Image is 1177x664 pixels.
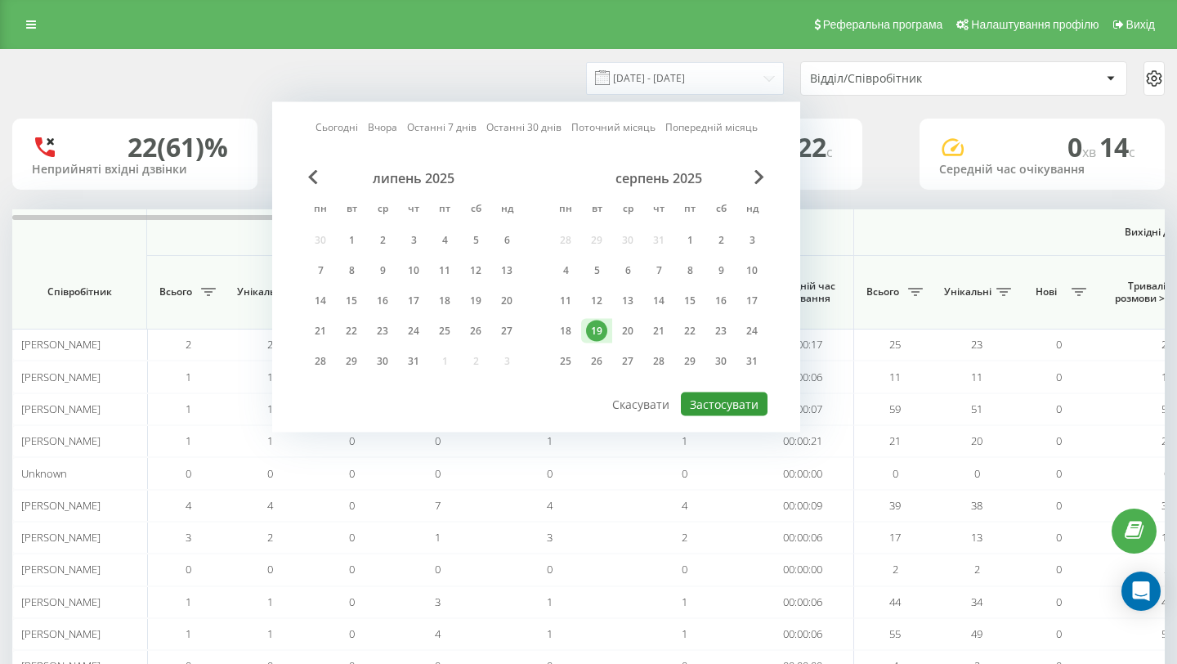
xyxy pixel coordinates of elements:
a: Останні 30 днів [486,119,562,135]
span: 1 [267,433,273,448]
div: 28 [648,351,669,372]
div: 12 [465,260,486,281]
div: нд 10 серп 2025 р. [736,258,768,283]
div: 20 [496,290,517,312]
span: 0 [349,626,355,641]
div: чт 28 серп 2025 р. [643,349,674,374]
div: 4 [434,230,455,251]
div: 1 [679,230,700,251]
span: 0 [1067,129,1099,164]
span: Next Month [754,170,764,185]
span: [PERSON_NAME] [21,530,101,545]
span: 1 [547,433,553,448]
span: [PERSON_NAME] [21,337,101,352]
span: 1 [186,433,191,448]
span: 44 [889,594,901,609]
td: 00:00:06 [752,586,854,618]
span: 0 [349,594,355,609]
span: 0 [267,466,273,481]
td: 00:00:17 [752,329,854,361]
div: нд 31 серп 2025 р. [736,349,768,374]
span: 0 [349,498,355,513]
span: 0 [682,562,687,577]
span: [PERSON_NAME] [21,626,101,641]
span: 23 [971,337,982,352]
span: 0 [435,466,441,481]
span: 0 [1056,402,1062,416]
span: c [1129,143,1135,161]
div: 17 [741,290,763,312]
div: 15 [679,290,700,312]
div: пт 11 лип 2025 р. [429,258,460,283]
div: вт 1 лип 2025 р. [336,228,367,253]
div: 31 [403,351,424,372]
div: 7 [648,260,669,281]
span: 0 [1056,498,1062,513]
span: 0 [1056,433,1062,448]
span: 17 [889,530,901,545]
div: нд 20 лип 2025 р. [491,289,522,313]
span: 3 [547,530,553,545]
span: 13 [971,530,982,545]
span: 34 [971,594,982,609]
div: вт 8 лип 2025 р. [336,258,367,283]
div: 3 [741,230,763,251]
span: 4 [435,626,441,641]
span: 7 [435,498,441,513]
div: липень 2025 [305,170,522,186]
abbr: п’ятниця [678,198,702,222]
span: 22 [797,129,833,164]
span: 0 [1056,530,1062,545]
span: Нові [1026,285,1067,298]
div: 10 [403,260,424,281]
div: чт 17 лип 2025 р. [398,289,429,313]
abbr: неділя [495,198,519,222]
div: пн 4 серп 2025 р. [550,258,581,283]
span: [PERSON_NAME] [21,370,101,384]
abbr: середа [370,198,395,222]
div: 6 [617,260,638,281]
abbr: неділя [740,198,764,222]
div: сб 9 серп 2025 р. [705,258,736,283]
span: Всього [862,285,903,298]
abbr: середа [615,198,640,222]
abbr: п’ятниця [432,198,457,222]
span: 14 [1099,129,1135,164]
div: 19 [586,321,607,342]
div: 30 [372,351,393,372]
span: 1 [186,370,191,384]
div: 8 [341,260,362,281]
span: 0 [349,530,355,545]
div: 1 [341,230,362,251]
div: пн 7 лип 2025 р. [305,258,336,283]
span: 0 [547,562,553,577]
abbr: субота [463,198,488,222]
div: 26 [465,321,486,342]
div: 9 [710,260,732,281]
div: 24 [741,321,763,342]
td: 00:00:06 [752,618,854,650]
div: пн 18 серп 2025 р. [550,319,581,343]
div: сб 30 серп 2025 р. [705,349,736,374]
span: 1 [682,594,687,609]
div: пт 8 серп 2025 р. [674,258,705,283]
div: 2 [372,230,393,251]
span: 0 [186,562,191,577]
div: чт 21 серп 2025 р. [643,319,674,343]
span: 51 [971,402,982,416]
td: 00:00:07 [752,393,854,425]
span: 0 [435,433,441,448]
div: 13 [496,260,517,281]
div: пт 25 лип 2025 р. [429,319,460,343]
div: Відділ/Співробітник [810,72,1005,86]
div: сб 23 серп 2025 р. [705,319,736,343]
abbr: вівторок [584,198,609,222]
span: 20 [971,433,982,448]
div: 21 [648,321,669,342]
span: 2 [974,562,980,577]
span: 0 [186,466,191,481]
div: нд 24 серп 2025 р. [736,319,768,343]
td: 00:00:06 [752,522,854,554]
span: 0 [435,562,441,577]
span: 59 [889,402,901,416]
